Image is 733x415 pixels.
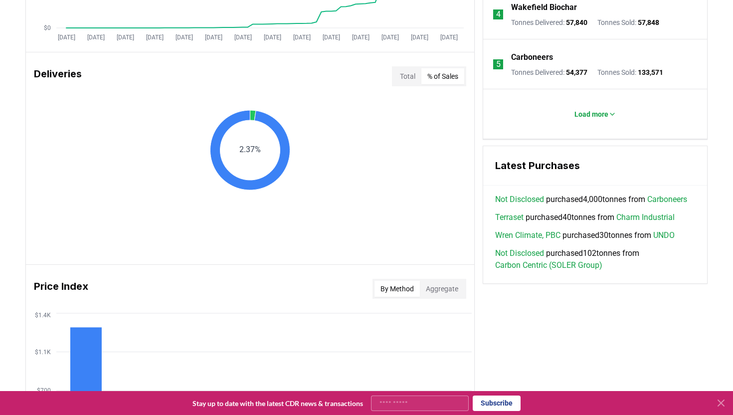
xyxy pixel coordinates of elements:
span: purchased 30 tonnes from [495,229,675,241]
tspan: [DATE] [234,34,252,41]
tspan: [DATE] [352,34,369,41]
span: purchased 102 tonnes from [495,247,695,271]
tspan: [DATE] [146,34,164,41]
p: 4 [496,8,501,20]
a: Carbon Centric (SOLER Group) [495,259,602,271]
a: Not Disclosed [495,247,544,259]
a: Carboneers [511,51,553,63]
a: Charm Industrial [616,211,675,223]
tspan: [DATE] [411,34,428,41]
span: 133,571 [638,68,663,76]
tspan: [DATE] [87,34,105,41]
tspan: [DATE] [293,34,311,41]
a: Terraset [495,211,524,223]
p: Tonnes Sold : [597,67,663,77]
p: Tonnes Sold : [597,17,659,27]
h3: Latest Purchases [495,158,695,173]
p: Tonnes Delivered : [511,67,587,77]
p: 5 [496,58,501,70]
a: Wakefield Biochar [511,1,577,13]
a: Carboneers [647,194,687,206]
tspan: $1.4K [35,312,51,319]
a: Wren Climate, PBC [495,229,560,241]
span: 57,840 [566,18,587,26]
h3: Price Index [34,279,88,299]
tspan: $700 [37,387,51,394]
p: Tonnes Delivered : [511,17,587,27]
tspan: [DATE] [264,34,281,41]
tspan: [DATE] [440,34,458,41]
button: Total [394,68,421,84]
text: 2.37% [239,145,261,154]
button: % of Sales [421,68,464,84]
button: By Method [374,281,420,297]
span: purchased 4,000 tonnes from [495,194,687,206]
tspan: $0 [44,24,51,31]
tspan: $1.1K [35,349,51,356]
tspan: [DATE] [381,34,399,41]
button: Aggregate [420,281,464,297]
tspan: [DATE] [58,34,75,41]
tspan: [DATE] [323,34,340,41]
span: 57,848 [638,18,659,26]
button: Load more [566,104,624,124]
tspan: [DATE] [117,34,134,41]
span: 54,377 [566,68,587,76]
a: Not Disclosed [495,194,544,206]
tspan: [DATE] [205,34,222,41]
p: Load more [574,109,608,119]
a: UNDO [653,229,675,241]
span: purchased 40 tonnes from [495,211,675,223]
h3: Deliveries [34,66,82,86]
tspan: [DATE] [176,34,193,41]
